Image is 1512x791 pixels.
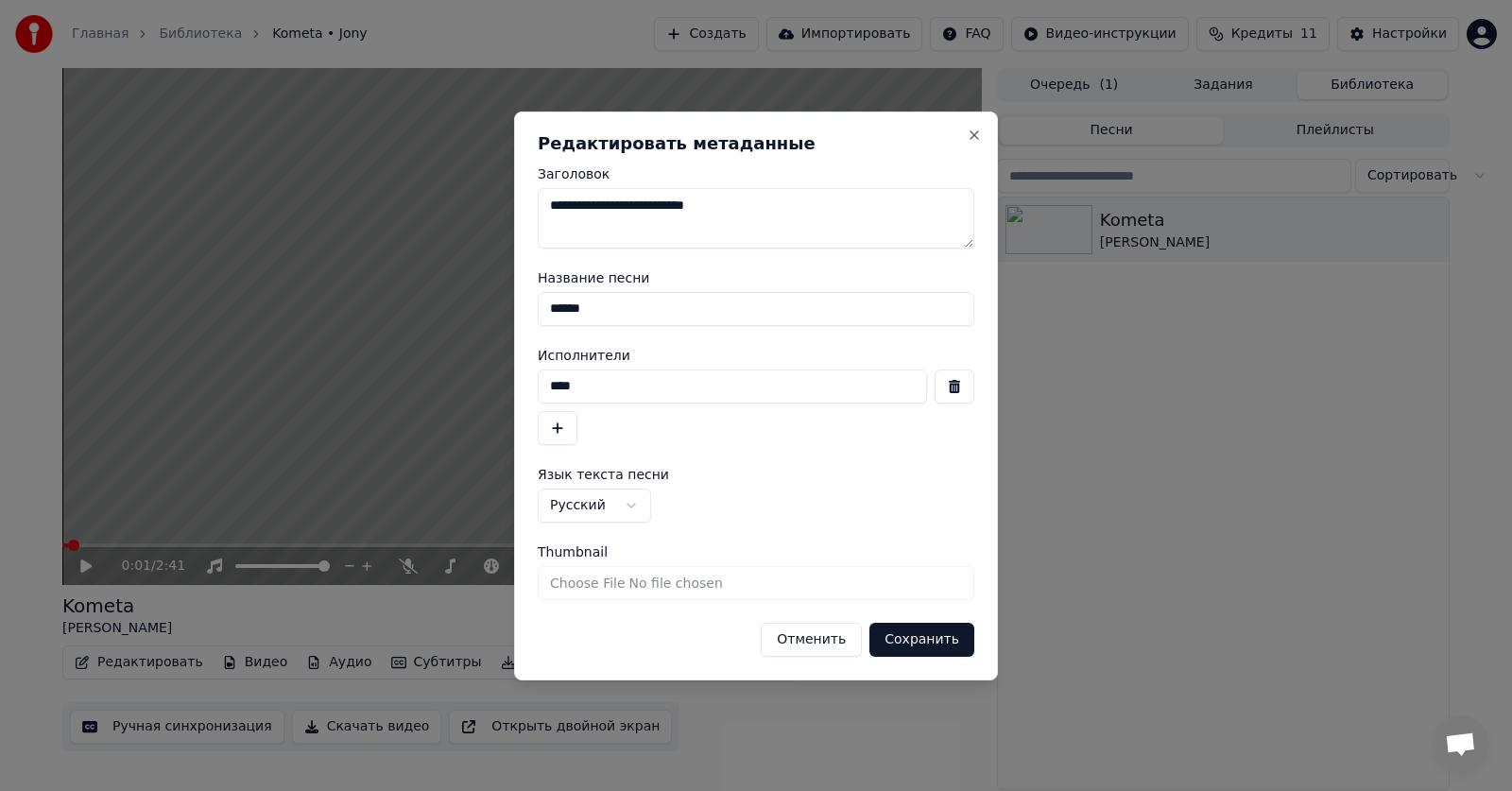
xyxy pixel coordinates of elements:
[538,468,669,481] span: Язык текста песни
[538,167,974,181] label: Заголовок
[538,545,608,559] span: Thumbnail
[538,349,974,362] label: Исполнители
[538,271,974,284] label: Название песни
[869,623,974,657] button: Сохранить
[538,135,974,152] h2: Редактировать метаданные
[761,623,862,657] button: Отменить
